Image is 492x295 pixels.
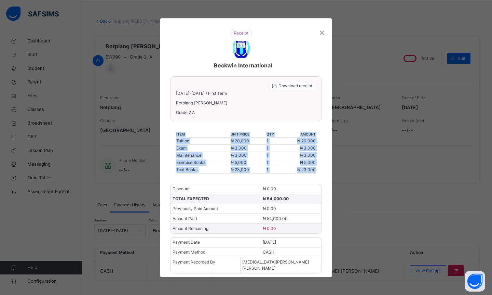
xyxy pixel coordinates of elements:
span: Payment Date [13,222,42,227]
td: 1 [261,141,296,148]
span: Payment Method [13,232,47,236]
span: ₦ 3,000 [300,145,316,151]
td: 1 [266,144,281,152]
span: CASH [263,249,274,255]
div: Text Books [176,167,230,173]
span: ₦ 20,000 [167,120,185,125]
span: ₦ 0.00 [263,226,276,231]
div: Exam [34,127,166,133]
th: qty [261,113,296,119]
span: ₦ 23,000 [357,149,375,154]
button: Open asap [465,271,485,292]
span: ₦ 54,000.00 [263,216,288,221]
span: Download receipt [278,83,312,89]
div: Exercise Books [34,141,166,147]
span: ₦ 20,000 [357,120,375,125]
div: Maintenance [34,134,166,140]
td: 1 [261,127,296,134]
th: unit price [166,113,261,119]
span: ₦ 0.00 [246,168,259,173]
span: Amount Paid [13,198,39,203]
span: ₦ 3,000 [360,128,376,132]
span: Previously Paid Amount [173,206,218,211]
span: ₦ 5,000 [300,160,316,165]
span: Download receipt [354,65,390,71]
span: ₦ 20,000 [297,138,316,143]
span: ₦ 0.00 [246,188,259,193]
span: ₦ 0.00 [263,206,276,211]
th: item [34,113,166,119]
span: [DATE]-[DATE] / First Term [176,91,227,96]
span: ₦ 20,000 [231,138,249,143]
span: [MEDICAL_DATA][PERSON_NAME] [PERSON_NAME] [246,242,349,246]
span: TOTAL EXPECTED [13,178,52,183]
div: Exam [176,145,230,151]
span: ₦ 5,000 [360,142,376,147]
span: ₦ 5,000 [231,160,246,165]
span: ₦ 54,000.00 [246,178,273,183]
span: ₦ 3,000 [360,135,376,140]
span: Payment Recorded By [173,259,215,265]
td: 1 [261,134,296,141]
th: amount [281,131,316,138]
div: Exercise Books [176,159,230,166]
div: Tuition [176,138,230,144]
span: ₦ 0.00 [263,186,276,191]
span: Beckwin International [214,61,272,69]
th: amount [296,113,376,119]
span: ₦ 3,000 [167,128,182,132]
span: [DATE] [263,240,276,245]
td: 1 [266,166,281,173]
span: ₦ 3,000 [231,153,247,158]
span: Discount [173,186,190,191]
span: ₦ 5,000 [167,142,182,147]
span: ₦ 3,000 [167,135,182,140]
span: TOTAL EXPECTED [173,196,209,201]
img: receipt.26f346b57495a98c98ef9b0bc63aa4d8.svg [230,29,252,37]
td: 1 [266,137,281,144]
img: Beckwin International [196,23,214,40]
th: qty [266,131,281,138]
img: receipt.26f346b57495a98c98ef9b0bc63aa4d8.svg [194,11,216,19]
span: Payment Method [173,249,205,255]
span: ₦ 23,000 [167,149,185,154]
td: 1 [261,148,296,155]
span: Grade 2 A [176,110,316,116]
span: ₦ 23,000 [231,167,249,172]
td: 1 [266,159,281,166]
span: ₦ 3,000 [231,145,247,151]
span: ₦ 54,000.00 [246,198,271,203]
span: Discount [13,168,31,173]
th: unit price [230,131,266,138]
div: × [319,25,325,39]
span: [DATE] [246,222,260,227]
span: Payment Recorded By [13,242,58,246]
td: 1 [266,152,281,159]
div: Maintenance [176,152,230,158]
span: ₦ 54,000.00 [263,196,289,201]
span: CASH [246,232,257,236]
img: Beckwin International [233,41,250,58]
span: Amount Remaining [13,208,52,213]
span: Previously Paid Amount [13,188,61,193]
span: ₦ 0.00 [246,208,259,213]
div: Text Books [34,149,166,155]
span: [MEDICAL_DATA][PERSON_NAME] [PERSON_NAME] [242,259,309,271]
span: ₦ 3,000 [300,153,316,158]
span: Retplang [PERSON_NAME] [176,100,316,106]
span: Payment Date [173,240,200,245]
span: Beckwin International [173,43,241,51]
span: [DATE]-[DATE] / First Term [16,73,69,78]
span: Retplang [PERSON_NAME] [16,82,394,88]
span: Amount Paid [173,216,197,221]
td: 1 [261,119,296,127]
span: Amount Remaining [173,226,208,231]
div: Tuition [34,120,166,126]
span: Grade 2 A [16,91,394,98]
span: ₦ 23,000 [297,167,316,172]
th: item [176,131,230,138]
